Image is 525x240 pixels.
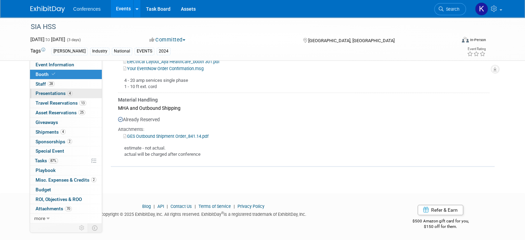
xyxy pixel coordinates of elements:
span: 28 [48,81,55,86]
span: Tasks [35,158,58,163]
a: Blog [142,204,151,209]
span: | [232,204,236,209]
span: 13 [79,100,86,106]
span: | [193,204,197,209]
span: [GEOGRAPHIC_DATA], [GEOGRAPHIC_DATA] [308,38,395,43]
a: Electrical Layout_Aya Healthcare_booth 301.pdf [123,59,220,64]
span: | [165,204,169,209]
div: $150 off for them. [386,224,495,230]
a: GES Outbound Shipment Order_841.14.pdf [123,134,208,139]
a: Event Information [30,60,102,69]
span: | [152,204,156,209]
div: Material Handling [118,96,489,103]
div: $500 Amazon gift card for you, [386,214,495,230]
span: Asset Reservations [36,110,85,115]
a: more [30,214,102,223]
a: Tasks87% [30,156,102,165]
span: Presentations [36,90,72,96]
span: Event Information [36,62,74,67]
div: 4 - 20 amp services single phase 1 - 10 ft ext. cord [118,72,489,90]
div: 2024 [157,48,171,55]
a: Shipments4 [30,127,102,137]
span: Booth [36,71,57,77]
div: Copyright © 2025 ExhibitDay, Inc. All rights reserved. ExhibitDay is a registered trademark of Ex... [30,210,376,218]
div: Industry [90,48,109,55]
span: Misc. Expenses & Credits [36,177,96,183]
span: to [45,37,51,42]
a: Misc. Expenses & Credits2 [30,175,102,185]
div: estimate - not actual. actual will be charged after conference [118,140,489,158]
span: more [34,215,45,221]
div: Event Format [419,36,486,46]
span: Conferences [73,6,100,12]
span: 2 [91,177,96,182]
td: Tags [30,47,45,55]
sup: ® [221,211,224,215]
span: Search [444,7,459,12]
span: Travel Reservations [36,100,86,106]
span: Sponsorships [36,139,72,144]
div: EVENTS [135,48,154,55]
span: 87% [49,158,58,163]
div: Already Reserved [118,38,489,90]
a: API [157,204,164,209]
a: Contact Us [171,204,192,209]
a: Privacy Policy [237,204,264,209]
span: Shipments [36,129,66,135]
a: Giveaways [30,118,102,127]
a: Terms of Service [198,204,231,209]
i: Booth reservation complete [52,72,55,76]
img: ExhibitDay [30,6,65,13]
a: Sponsorships2 [30,137,102,146]
a: Staff28 [30,79,102,89]
div: Attachments: [118,126,489,133]
a: Search [434,3,466,15]
span: (3 days) [66,38,81,42]
span: Staff [36,81,55,87]
td: Personalize Event Tab Strip [76,223,88,232]
a: Refer & Earn [418,205,463,215]
span: Giveaways [36,119,58,125]
a: Playbook [30,166,102,175]
div: [PERSON_NAME] [51,48,88,55]
span: Attachments [36,206,72,211]
a: Booth [30,70,102,79]
span: [DATE] [DATE] [30,37,65,42]
div: MHA and Outbound Shipping [118,103,489,113]
div: Event Rating [467,47,486,51]
span: 4 [67,91,72,96]
a: Presentations4 [30,89,102,98]
div: SIA HSS [28,21,447,33]
a: Your EventNow Order Confirmation.msg [123,66,204,71]
span: 25 [78,110,85,115]
a: Special Event [30,146,102,156]
span: 2 [67,139,72,144]
button: Committed [147,36,188,44]
span: Budget [36,187,51,192]
span: ROI, Objectives & ROO [36,196,82,202]
img: Format-Inperson.png [462,37,469,42]
span: Special Event [36,148,64,154]
div: National [112,48,132,55]
span: Playbook [36,167,56,173]
a: Asset Reservations25 [30,108,102,117]
span: 4 [60,129,66,134]
div: In-Person [470,37,486,42]
td: Toggle Event Tabs [88,223,102,232]
a: Budget [30,185,102,194]
a: Travel Reservations13 [30,98,102,108]
a: ROI, Objectives & ROO [30,195,102,204]
div: Already Reserved [118,113,489,158]
img: Katie Widhelm [475,2,488,16]
span: 70 [65,206,72,211]
a: Attachments70 [30,204,102,213]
